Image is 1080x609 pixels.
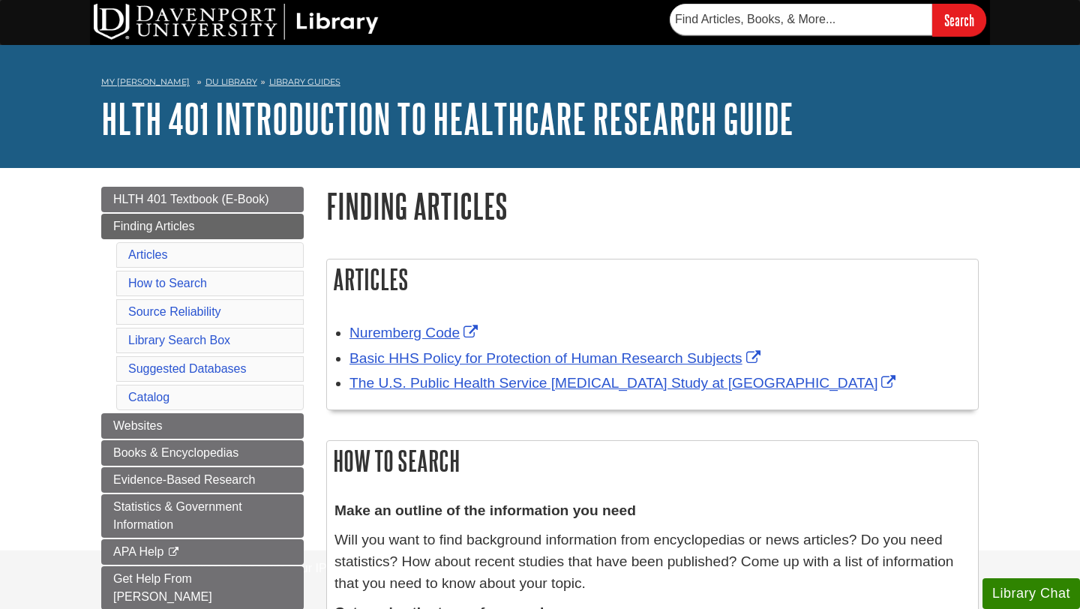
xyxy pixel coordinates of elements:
span: HLTH 401 Textbook (E-Book) [113,193,269,205]
span: Books & Encyclopedias [113,446,238,459]
button: Library Chat [982,578,1080,609]
span: APA Help [113,545,163,558]
a: DU Library [205,76,257,87]
a: Link opens in new window [349,350,764,366]
a: Articles [128,248,167,261]
img: DU Library [94,4,379,40]
a: Source Reliability [128,305,221,318]
a: How to Search [128,277,207,289]
a: Suggested Databases [128,362,246,375]
a: Websites [101,413,304,439]
a: Evidence-Based Research [101,467,304,493]
a: APA Help [101,539,304,565]
a: Library Search Box [128,334,230,346]
span: Websites [113,419,163,432]
a: My [PERSON_NAME] [101,76,190,88]
span: Statistics & Government Information [113,500,242,531]
h2: Articles [327,259,978,299]
input: Find Articles, Books, & More... [670,4,932,35]
a: Finding Articles [101,214,304,239]
h1: Finding Articles [326,187,979,225]
a: Catalog [128,391,169,403]
strong: Make an outline of the information you need [334,502,636,518]
a: Library Guides [269,76,340,87]
a: Books & Encyclopedias [101,440,304,466]
h2: How to Search [327,441,978,481]
span: Evidence-Based Research [113,473,255,486]
span: Get Help From [PERSON_NAME] [113,572,212,603]
a: Statistics & Government Information [101,494,304,538]
input: Search [932,4,986,36]
a: HLTH 401 Textbook (E-Book) [101,187,304,212]
a: HLTH 401 Introduction to Healthcare Research Guide [101,95,793,142]
p: Will you want to find background information from encyclopedias or news articles? Do you need sta... [334,529,970,594]
i: This link opens in a new window [167,547,180,557]
a: Link opens in new window [349,325,481,340]
nav: breadcrumb [101,72,979,96]
form: Searches DU Library's articles, books, and more [670,4,986,36]
span: Finding Articles [113,220,195,232]
a: Link opens in new window [349,375,899,391]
